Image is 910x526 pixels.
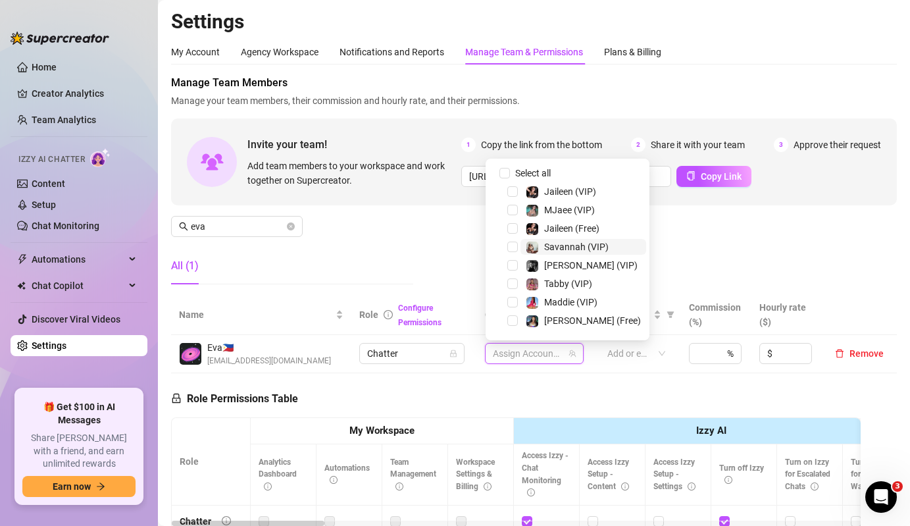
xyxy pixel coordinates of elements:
img: Kennedy (VIP) [526,260,538,272]
span: info-circle [395,483,403,490]
span: Approve their request [794,138,881,152]
span: [EMAIL_ADDRESS][DOMAIN_NAME] [207,355,331,367]
span: Manage your team members, their commission and hourly rate, and their permissions. [171,93,897,108]
span: Creator accounts [485,307,572,322]
span: Eva 🇵🇭 [207,340,331,355]
button: Copy Link [676,166,751,187]
img: Jaileen (Free) [526,223,538,235]
span: Turn off Izzy [719,463,764,485]
span: Izzy AI Chatter [18,153,85,166]
div: Manage Team & Permissions [465,45,583,59]
span: 3 [774,138,788,152]
span: info-circle [724,476,732,484]
span: Analytics Dashboard [259,458,297,492]
span: team [569,350,576,357]
span: Select tree node [507,223,518,234]
div: Notifications and Reports [340,45,444,59]
img: Maddie (VIP) [526,297,538,309]
span: Savannah (VIP) [544,242,609,252]
th: Hourly rate ($) [751,295,822,335]
span: delete [835,349,844,358]
span: Copy Link [701,171,742,182]
span: 3 [892,481,903,492]
span: Select tree node [507,278,518,289]
div: All (1) [171,258,199,274]
span: Remove [849,348,884,359]
span: Select tree node [507,205,518,215]
span: Jaileen (VIP) [544,186,596,197]
iframe: Intercom live chat [865,481,897,513]
span: Automations [324,463,370,485]
h5: Role Permissions Table [171,391,298,407]
span: Chatter [367,344,457,363]
span: Invite your team! [247,136,461,153]
span: [PERSON_NAME] (VIP) [544,260,638,271]
span: filter [664,305,677,325]
span: filter [667,311,674,319]
span: Select all [510,166,556,180]
img: Maddie (Free) [526,315,538,327]
img: Eva [180,343,201,365]
button: close-circle [287,223,295,230]
span: Access Izzy Setup - Settings [653,458,695,492]
span: search [179,222,188,231]
a: Team Analytics [32,115,96,125]
span: Workspace Settings & Billing [456,458,495,492]
span: Turn on Izzy for Escalated Chats [785,458,830,492]
span: [PERSON_NAME] (Free) [544,315,641,326]
strong: My Workspace [349,425,415,436]
span: thunderbolt [17,254,28,265]
h2: Settings [171,9,897,34]
span: 1 [461,138,476,152]
div: Agency Workspace [241,45,318,59]
span: copy [686,171,695,180]
span: info-circle [688,483,695,490]
img: AI Chatter [90,148,111,167]
span: lock [449,350,457,357]
strong: Izzy AI [696,425,726,436]
img: MJaee (VIP) [526,205,538,217]
span: Role [359,309,378,320]
img: Tabby (VIP) [526,278,538,290]
a: Chat Monitoring [32,221,99,231]
a: Discover Viral Videos [32,314,120,325]
a: Creator Analytics [32,83,137,104]
th: Role [172,418,251,506]
span: MJaee (VIP) [544,205,595,215]
span: 2 [631,138,645,152]
span: Select tree node [507,186,518,197]
span: Share it with your team [651,138,745,152]
span: info-circle [222,516,231,525]
span: Team Management [390,458,436,492]
span: arrow-right [96,482,105,491]
span: info-circle [264,483,272,490]
span: Maddie (VIP) [544,297,597,307]
a: Configure Permissions [398,303,442,327]
span: Name [179,307,333,322]
a: Setup [32,199,56,210]
span: Select tree node [507,260,518,271]
span: info-circle [484,483,492,490]
input: Search members [191,219,284,234]
th: Commission (%) [681,295,751,335]
th: Name [171,295,351,335]
span: Add team members to your workspace and work together on Supercreator. [247,159,456,188]
span: Access Izzy - Chat Monitoring [522,451,569,498]
div: My Account [171,45,220,59]
img: logo-BBDzfeDw.svg [11,32,109,45]
span: Manage Team Members [171,75,897,91]
span: Jaileen (Free) [544,223,599,234]
img: Jaileen (VIP) [526,186,538,198]
span: info-circle [621,483,629,490]
span: Share [PERSON_NAME] with a friend, and earn unlimited rewards [22,432,136,471]
span: Copy the link from the bottom [481,138,602,152]
span: lock [171,393,182,404]
button: Remove [830,346,889,361]
span: Access Izzy Setup - Content [588,458,629,492]
span: Tabby (VIP) [544,278,592,289]
span: info-circle [330,476,338,484]
a: Home [32,62,57,72]
img: Savannah (VIP) [526,242,538,253]
span: Select tree node [507,297,518,307]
